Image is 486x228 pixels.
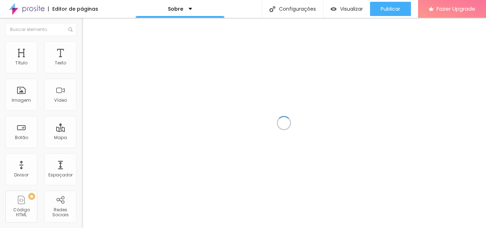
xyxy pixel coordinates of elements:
div: Imagem [12,98,31,103]
img: Icone [269,6,275,12]
span: Fazer Upgrade [437,6,475,12]
span: Publicar [381,6,400,12]
div: Código HTML [7,207,35,218]
div: Divisor [14,173,28,177]
input: Buscar elemento [5,23,76,36]
span: Visualizar [340,6,363,12]
button: Publicar [370,2,411,16]
div: Texto [55,60,66,65]
button: Visualizar [323,2,370,16]
div: Botão [15,135,28,140]
div: Título [15,60,27,65]
div: Editor de páginas [48,6,98,11]
div: Espaçador [48,173,73,177]
div: Mapa [54,135,67,140]
div: Vídeo [54,98,67,103]
div: Redes Sociais [46,207,74,218]
img: Icone [68,27,73,32]
p: Sobre [168,6,183,11]
img: view-1.svg [331,6,337,12]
